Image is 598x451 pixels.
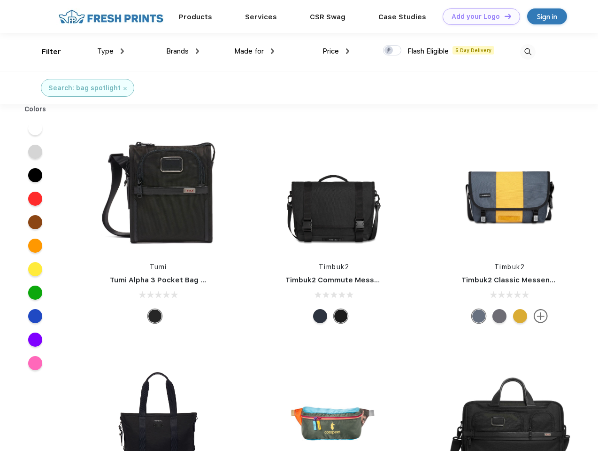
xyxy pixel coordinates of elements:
a: Timbuk2 [319,263,350,271]
span: Price [322,47,339,55]
span: 5 Day Delivery [452,46,494,54]
a: Tumi Alpha 3 Pocket Bag Small [110,276,220,284]
img: dropdown.png [271,48,274,54]
div: Eco Lightbeam [472,309,486,323]
div: Search: bag spotlight [48,83,121,93]
img: more.svg [534,309,548,323]
span: Made for [234,47,264,55]
div: Eco Nautical [313,309,327,323]
img: fo%20logo%202.webp [56,8,166,25]
div: Filter [42,47,61,57]
a: Timbuk2 Classic Messenger Bag [461,276,578,284]
img: dropdown.png [346,48,349,54]
div: Eco Army Pop [492,309,506,323]
img: dropdown.png [121,48,124,54]
img: dropdown.png [196,48,199,54]
span: Type [97,47,114,55]
img: filter_cancel.svg [123,87,127,90]
div: Eco Amber [513,309,527,323]
a: Timbuk2 [494,263,525,271]
div: Add your Logo [452,13,500,21]
a: Tumi [150,263,167,271]
div: Eco Black [334,309,348,323]
img: func=resize&h=266 [447,128,572,253]
div: Sign in [537,11,557,22]
a: Timbuk2 Commute Messenger Bag [285,276,411,284]
a: Products [179,13,212,21]
div: Colors [17,104,54,114]
img: desktop_search.svg [520,44,536,60]
div: Black [148,309,162,323]
img: func=resize&h=266 [271,128,396,253]
a: Sign in [527,8,567,24]
img: func=resize&h=266 [96,128,221,253]
img: DT [505,14,511,19]
span: Brands [166,47,189,55]
span: Flash Eligible [407,47,449,55]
